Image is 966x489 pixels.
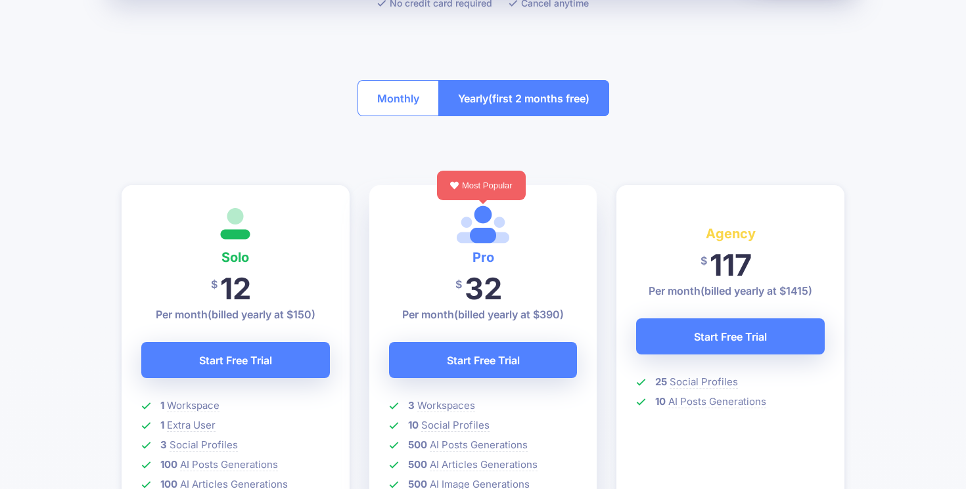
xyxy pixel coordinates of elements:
[408,458,427,471] b: 500
[701,246,707,276] span: $
[437,171,526,200] div: Most Popular
[160,458,177,471] b: 100
[421,419,490,432] span: Social Profiles
[141,247,330,268] h4: Solo
[389,247,578,268] h4: Pro
[668,395,766,408] span: AI Posts Generations
[670,375,738,389] span: Social Profiles
[430,458,538,471] span: AI Articles Generations
[160,419,164,431] b: 1
[170,438,238,452] span: Social Profiles
[408,419,419,431] b: 10
[160,399,164,412] b: 1
[408,399,415,412] b: 3
[357,80,439,116] button: Monthly
[701,284,812,297] span: (billed yearly at $1415)
[389,342,578,378] a: Start Free Trial
[636,223,825,244] h4: Agency
[488,88,589,109] span: (first 2 months free)
[455,270,462,299] span: $
[655,375,667,388] b: 25
[167,399,219,412] span: Workspace
[160,438,167,451] b: 3
[636,283,825,299] p: Per month
[430,438,528,452] span: AI Posts Generations
[417,399,475,412] span: Workspaces
[408,438,427,451] b: 500
[454,308,564,321] span: (billed yearly at $390)
[636,318,825,354] a: Start Free Trial
[710,247,752,283] span: 117
[389,307,578,322] p: Per month
[180,458,278,471] span: AI Posts Generations
[465,270,502,307] span: 32
[655,395,666,408] b: 10
[220,270,251,307] span: 12
[141,342,330,378] a: Start Free Trial
[208,308,315,321] span: (billed yearly at $150)
[211,270,218,299] span: $
[141,307,330,322] p: Per month
[167,419,216,432] span: Extra User
[438,80,609,116] button: Yearly(first 2 months free)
